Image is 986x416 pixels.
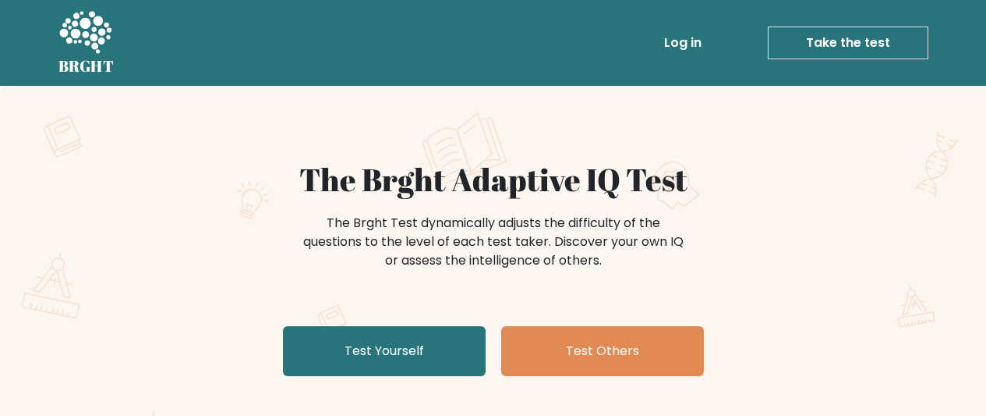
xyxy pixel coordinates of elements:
[768,27,928,59] a: Take the test
[58,57,115,76] h5: BRGHT
[501,326,704,376] a: Test Others
[113,161,874,198] h1: The Brght Adaptive IQ Test
[58,6,115,80] a: BRGHT
[283,326,486,376] a: Test Yourself
[299,214,688,270] div: The Brght Test dynamically adjusts the difficulty of the questions to the level of each test take...
[658,27,708,59] a: Log in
